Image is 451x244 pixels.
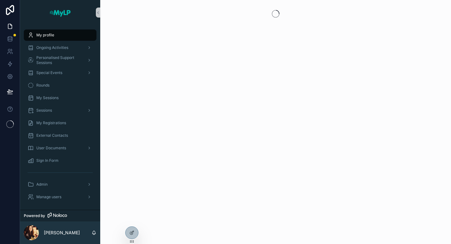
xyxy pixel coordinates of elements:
a: My Sessions [24,92,96,103]
a: Powered by [20,210,100,221]
a: Manage users [24,191,96,203]
img: App logo [49,8,71,18]
span: Powered by [24,213,45,218]
a: Personalised Support Sessions [24,55,96,66]
span: Special Events [36,70,62,75]
a: External Contacts [24,130,96,141]
span: External Contacts [36,133,68,138]
span: Manage users [36,194,61,199]
a: Ongoing Activities [24,42,96,53]
span: My Registrations [36,120,66,125]
span: Rounds [36,83,49,88]
a: My Registrations [24,117,96,129]
span: My Sessions [36,95,59,100]
span: My profile [36,33,54,38]
a: Admin [24,179,96,190]
div: scrollable content [20,25,100,210]
span: Personalised Support Sessions [36,55,82,65]
a: Rounds [24,80,96,91]
span: Sessions [36,108,52,113]
a: My profile [24,29,96,41]
a: Sign In Form [24,155,96,166]
span: Ongoing Activities [36,45,68,50]
p: [PERSON_NAME] [44,230,80,236]
span: Sign In Form [36,158,59,163]
a: Sessions [24,105,96,116]
a: User Documents [24,142,96,154]
a: Special Events [24,67,96,78]
span: Admin [36,182,48,187]
span: User Documents [36,146,66,151]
